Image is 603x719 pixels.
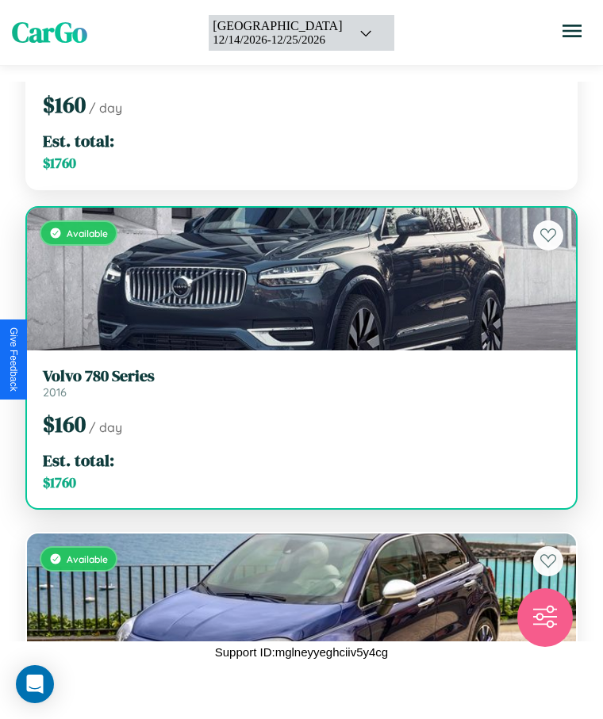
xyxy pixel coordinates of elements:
span: CarGo [12,13,87,52]
span: / day [89,100,122,116]
h3: Volvo 780 Series [43,366,560,385]
span: Est. total: [43,129,114,152]
span: Available [67,228,108,239]
span: 2016 [43,385,67,400]
div: [GEOGRAPHIC_DATA] [213,19,342,33]
div: Give Feedback [8,327,19,392]
span: Available [67,553,108,565]
div: Open Intercom Messenger [16,665,54,703]
span: $ 160 [43,409,86,439]
span: Est. total: [43,449,114,472]
span: / day [89,419,122,435]
p: Support ID: mglneyyeghciiv5y4cg [215,641,388,663]
span: $ 1760 [43,473,76,492]
a: Volvo 780 Series2016 [43,366,560,400]
span: $ 160 [43,90,86,120]
div: 12 / 14 / 2026 - 12 / 25 / 2026 [213,33,342,47]
span: $ 1760 [43,154,76,173]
